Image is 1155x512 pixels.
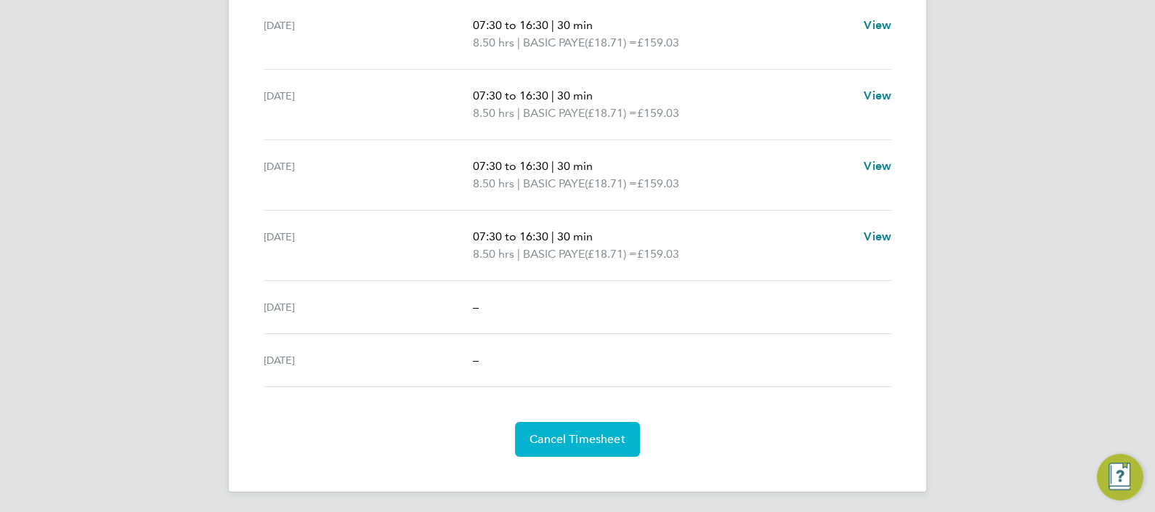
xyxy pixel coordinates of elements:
span: | [551,159,554,173]
span: | [517,176,520,190]
span: View [864,18,891,32]
span: | [551,18,554,32]
span: 07:30 to 16:30 [473,229,548,243]
span: (£18.71) = [585,247,637,261]
span: 30 min [557,159,593,173]
span: 30 min [557,18,593,32]
span: | [517,106,520,120]
span: View [864,89,891,102]
span: £159.03 [637,106,679,120]
div: [DATE] [264,158,473,192]
div: [DATE] [264,17,473,52]
a: View [864,17,891,34]
span: | [551,229,554,243]
button: Engage Resource Center [1097,454,1143,500]
span: BASIC PAYE [523,245,585,263]
span: 8.50 hrs [473,176,514,190]
a: View [864,228,891,245]
span: 30 min [557,89,593,102]
span: View [864,229,891,243]
span: | [517,247,520,261]
span: 07:30 to 16:30 [473,89,548,102]
span: – [473,353,479,367]
span: (£18.71) = [585,36,637,49]
div: [DATE] [264,352,473,369]
span: (£18.71) = [585,106,637,120]
button: Cancel Timesheet [515,422,640,457]
span: 07:30 to 16:30 [473,18,548,32]
span: 8.50 hrs [473,36,514,49]
div: [DATE] [264,298,473,316]
span: – [473,300,479,314]
a: View [864,158,891,175]
span: 8.50 hrs [473,247,514,261]
span: (£18.71) = [585,176,637,190]
span: £159.03 [637,176,679,190]
span: BASIC PAYE [523,175,585,192]
div: [DATE] [264,228,473,263]
a: View [864,87,891,105]
span: 8.50 hrs [473,106,514,120]
span: | [517,36,520,49]
span: 30 min [557,229,593,243]
span: BASIC PAYE [523,105,585,122]
span: £159.03 [637,247,679,261]
span: | [551,89,554,102]
div: [DATE] [264,87,473,122]
span: Cancel Timesheet [530,432,625,447]
span: £159.03 [637,36,679,49]
span: View [864,159,891,173]
span: 07:30 to 16:30 [473,159,548,173]
span: BASIC PAYE [523,34,585,52]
